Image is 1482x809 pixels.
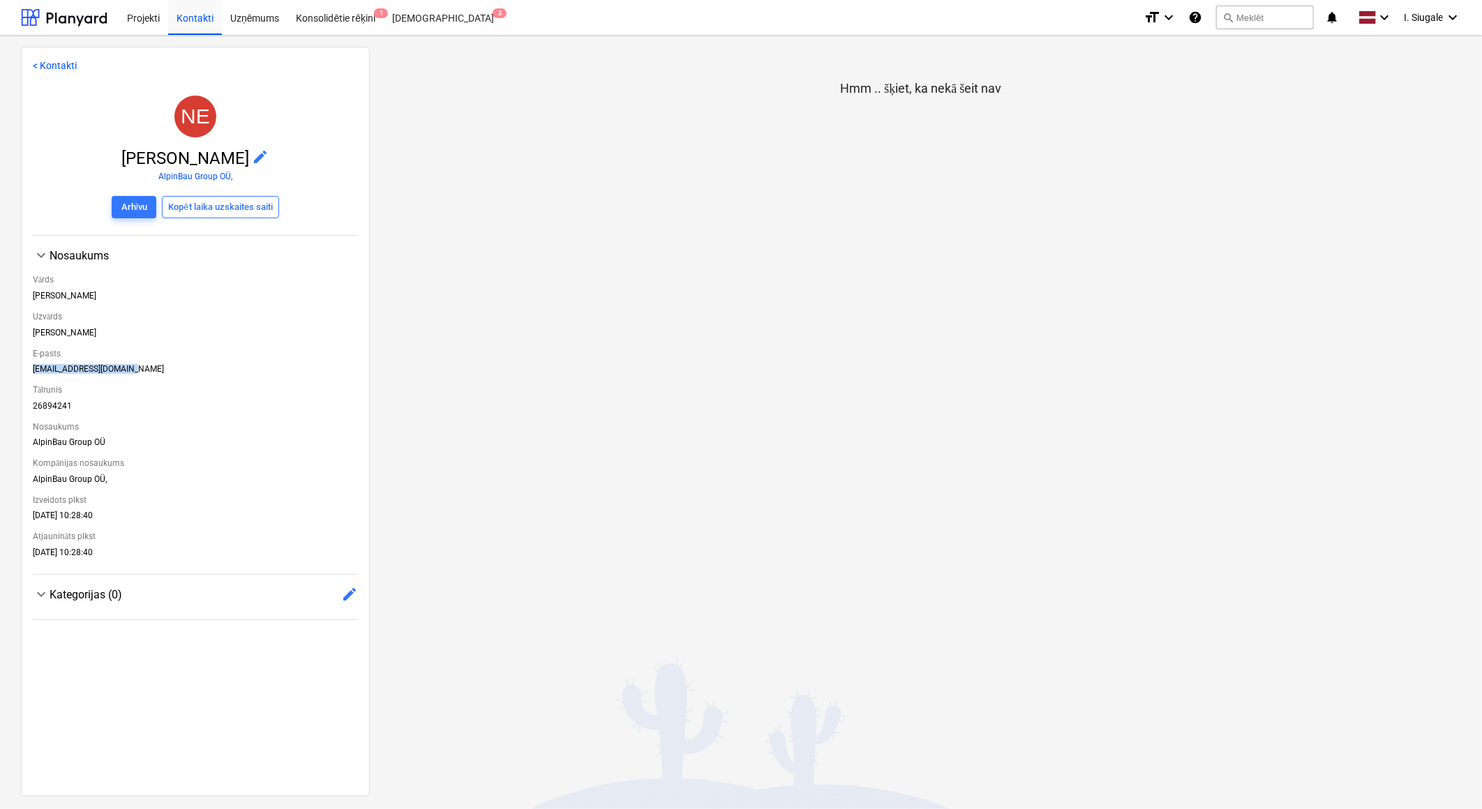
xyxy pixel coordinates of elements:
div: Kategorijas (0) [33,603,358,608]
p: Hmm .. šķiet, ka nekā šeit nav [841,80,1002,97]
div: Izveidots plkst [33,490,358,511]
div: Nosaukums [50,249,358,262]
span: edit [341,586,358,603]
div: AlpinBau Group OÜ, [33,474,358,490]
span: keyboard_arrow_down [33,586,50,603]
div: E-pasts [33,343,358,364]
div: [PERSON_NAME] [33,291,358,306]
div: Kompānijas nosaukums [33,453,358,474]
i: keyboard_arrow_down [1376,9,1393,26]
div: [EMAIL_ADDRESS][DOMAIN_NAME] [33,364,358,379]
i: Zināšanu pamats [1188,9,1202,26]
i: notifications [1325,9,1339,26]
i: keyboard_arrow_down [1160,9,1177,26]
span: search [1222,12,1234,23]
a: AlpinBau Group OÜ, [158,172,232,181]
iframe: Chat Widget [1412,742,1482,809]
a: < Kontakti [33,60,77,71]
div: Natalia Ermolenko [174,96,216,137]
div: 26894241 [33,401,358,416]
div: Uzvārds [33,306,358,328]
span: 3 [493,8,507,18]
div: Tālrunis [33,379,358,401]
div: Nosaukums [33,264,358,563]
div: Kategorijas (0) [50,586,358,603]
div: Nosaukums [33,416,358,437]
div: [DATE] 10:28:40 [33,511,358,526]
div: AlpinBau Group OÜ [33,437,358,453]
span: 1 [374,8,388,18]
div: Nosaukums [33,247,358,264]
i: format_size [1144,9,1160,26]
span: [PERSON_NAME] [122,149,253,168]
div: Vārds [33,269,358,291]
div: [DATE] 10:28:40 [33,547,358,563]
div: Atjaunināts plkst [33,526,358,547]
div: Arhīvu [121,199,148,216]
div: [PERSON_NAME] [33,328,358,343]
button: Meklēt [1216,6,1314,29]
div: Kategorijas (0) [33,586,358,603]
span: I. Siugale [1404,12,1443,23]
span: NE [181,105,210,128]
span: edit [253,149,269,165]
i: keyboard_arrow_down [1444,9,1461,26]
button: Arhīvu [112,196,156,218]
button: Kopēt laika uzskaites saiti [162,196,278,218]
div: Kopēt laika uzskaites saiti [168,199,272,216]
span: keyboard_arrow_down [33,247,50,264]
